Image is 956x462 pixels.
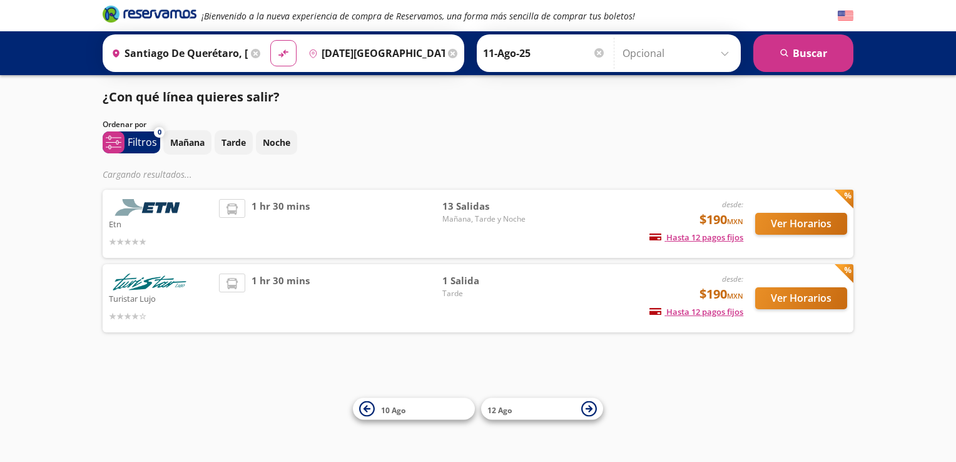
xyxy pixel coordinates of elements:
[109,216,213,231] p: Etn
[483,38,606,69] input: Elegir Fecha
[163,130,211,155] button: Mañana
[838,8,853,24] button: English
[727,291,743,300] small: MXN
[256,130,297,155] button: Noche
[722,274,743,284] em: desde:
[727,217,743,226] small: MXN
[699,285,743,304] span: $190
[103,119,146,130] p: Ordenar por
[109,290,213,305] p: Turistar Lujo
[109,199,190,216] img: Etn
[753,34,853,72] button: Buscar
[649,306,743,317] span: Hasta 12 pagos fijos
[170,136,205,149] p: Mañana
[481,398,603,420] button: 12 Ago
[103,4,196,27] a: Brand Logo
[215,130,253,155] button: Tarde
[106,38,248,69] input: Buscar Origen
[755,213,847,235] button: Ver Horarios
[442,274,530,288] span: 1 Salida
[699,210,743,229] span: $190
[722,199,743,210] em: desde:
[649,232,743,243] span: Hasta 12 pagos fijos
[103,168,192,180] em: Cargando resultados ...
[442,288,530,299] span: Tarde
[103,88,280,106] p: ¿Con qué línea quieres salir?
[128,135,157,150] p: Filtros
[252,199,310,249] span: 1 hr 30 mins
[353,398,475,420] button: 10 Ago
[158,127,161,138] span: 0
[201,10,635,22] em: ¡Bienvenido a la nueva experiencia de compra de Reservamos, una forma más sencilla de comprar tus...
[755,287,847,309] button: Ver Horarios
[103,131,160,153] button: 0Filtros
[442,199,530,213] span: 13 Salidas
[263,136,290,149] p: Noche
[252,274,310,323] span: 1 hr 30 mins
[442,213,530,225] span: Mañana, Tarde y Noche
[103,4,196,23] i: Brand Logo
[487,404,512,415] span: 12 Ago
[109,274,190,290] img: Turistar Lujo
[623,38,735,69] input: Opcional
[381,404,405,415] span: 10 Ago
[303,38,445,69] input: Buscar Destino
[221,136,246,149] p: Tarde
